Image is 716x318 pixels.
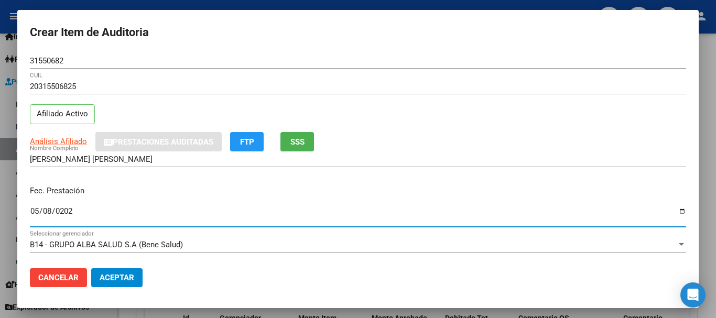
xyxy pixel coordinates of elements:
[95,132,222,151] button: Prestaciones Auditadas
[30,185,686,197] p: Fec. Prestación
[240,137,254,147] span: FTP
[38,273,79,282] span: Cancelar
[30,104,95,125] p: Afiliado Activo
[230,132,264,151] button: FTP
[91,268,143,287] button: Aceptar
[30,137,87,146] span: Análisis Afiliado
[290,137,305,147] span: SSS
[30,240,183,249] span: B14 - GRUPO ALBA SALUD S.A (Bene Salud)
[100,273,134,282] span: Aceptar
[30,268,87,287] button: Cancelar
[113,137,213,147] span: Prestaciones Auditadas
[30,23,686,42] h2: Crear Item de Auditoria
[680,282,706,308] div: Open Intercom Messenger
[280,132,314,151] button: SSS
